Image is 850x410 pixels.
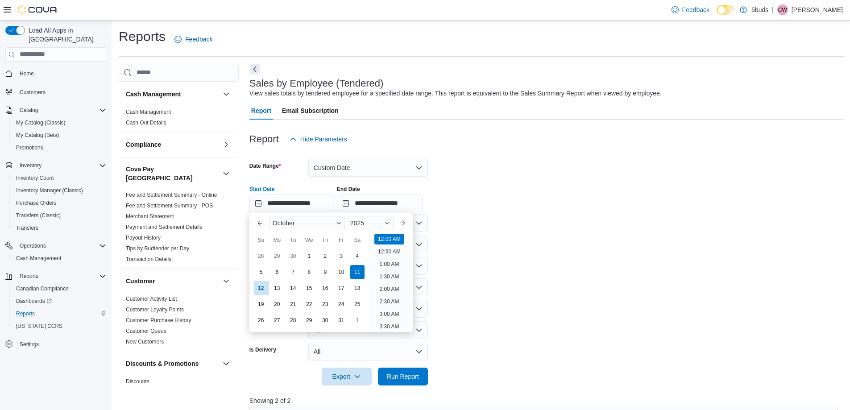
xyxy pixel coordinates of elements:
[376,321,402,332] li: 3:30 AM
[376,296,402,307] li: 2:30 AM
[308,159,428,177] button: Custom Date
[254,281,268,295] div: day-12
[376,284,402,294] li: 2:00 AM
[16,298,52,305] span: Dashboards
[270,313,284,327] div: day-27
[12,223,106,233] span: Transfers
[286,130,351,148] button: Hide Parameters
[369,234,410,328] ul: Time
[126,277,219,286] button: Customer
[2,270,110,282] button: Reports
[350,233,365,247] div: Sa
[254,265,268,279] div: day-5
[16,271,42,282] button: Reports
[318,313,332,327] div: day-30
[221,276,232,286] button: Customer
[2,338,110,351] button: Settings
[16,271,106,282] span: Reports
[12,308,38,319] a: Reports
[126,317,191,324] span: Customer Purchase History
[126,338,164,345] span: New Customers
[16,119,66,126] span: My Catalog (Classic)
[318,265,332,279] div: day-9
[20,70,34,77] span: Home
[12,253,65,264] a: Cash Management
[126,245,189,252] a: Tips by Budtender per Day
[12,283,72,294] a: Canadian Compliance
[16,224,38,232] span: Transfers
[318,281,332,295] div: day-16
[126,192,217,198] a: Fee and Settlement Summary - Online
[16,105,41,116] button: Catalog
[20,89,46,96] span: Customers
[347,216,394,230] div: Button. Open the year selector. 2025 is currently selected.
[374,246,404,257] li: 12:30 AM
[126,140,219,149] button: Compliance
[12,117,106,128] span: My Catalog (Classic)
[270,265,284,279] div: day-6
[9,295,110,307] a: Dashboards
[126,119,166,126] span: Cash Out Details
[12,173,58,183] a: Inventory Count
[12,210,64,221] a: Transfers (Classic)
[717,5,735,15] input: Dark Mode
[302,313,316,327] div: day-29
[327,368,366,385] span: Export
[12,210,106,221] span: Transfers (Classic)
[376,271,402,282] li: 1:30 AM
[9,172,110,184] button: Inventory Count
[253,216,267,230] button: Previous Month
[249,134,279,145] h3: Report
[12,223,42,233] a: Transfers
[5,63,106,374] nav: Complex example
[16,144,43,151] span: Promotions
[171,30,216,48] a: Feedback
[772,4,774,15] p: |
[350,265,365,279] div: day-11
[350,249,365,263] div: day-4
[16,240,106,251] span: Operations
[119,294,239,351] div: Customer
[286,265,300,279] div: day-7
[16,323,62,330] span: [US_STATE] CCRS
[20,273,38,280] span: Reports
[2,240,110,252] button: Operations
[286,313,300,327] div: day-28
[12,130,106,141] span: My Catalog (Beta)
[334,265,348,279] div: day-10
[374,234,404,244] li: 12:00 AM
[12,308,106,319] span: Reports
[682,5,709,14] span: Feedback
[415,219,423,227] button: Open list of options
[337,195,423,212] input: Press the down key to open a popover containing a calendar.
[778,4,787,15] span: CW
[378,368,428,385] button: Run Report
[302,281,316,295] div: day-15
[126,165,219,182] button: Cova Pay [GEOGRAPHIC_DATA]
[415,284,423,291] button: Open list of options
[126,317,191,323] a: Customer Purchase History
[249,186,275,193] label: Start Date
[12,198,106,208] span: Purchase Orders
[126,90,219,99] button: Cash Management
[302,249,316,263] div: day-1
[777,4,788,15] div: Courtney White
[302,233,316,247] div: We
[126,339,164,345] a: New Customers
[415,241,423,248] button: Open list of options
[334,313,348,327] div: day-31
[269,216,345,230] div: Button. Open the month selector. October is currently selected.
[20,162,41,169] span: Inventory
[350,219,364,227] span: 2025
[251,102,271,120] span: Report
[16,240,50,251] button: Operations
[126,256,171,262] a: Transaction Details
[126,295,177,302] span: Customer Activity List
[350,313,365,327] div: day-1
[12,173,106,183] span: Inventory Count
[273,219,295,227] span: October
[9,197,110,209] button: Purchase Orders
[792,4,843,15] p: [PERSON_NAME]
[751,4,768,15] p: 5buds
